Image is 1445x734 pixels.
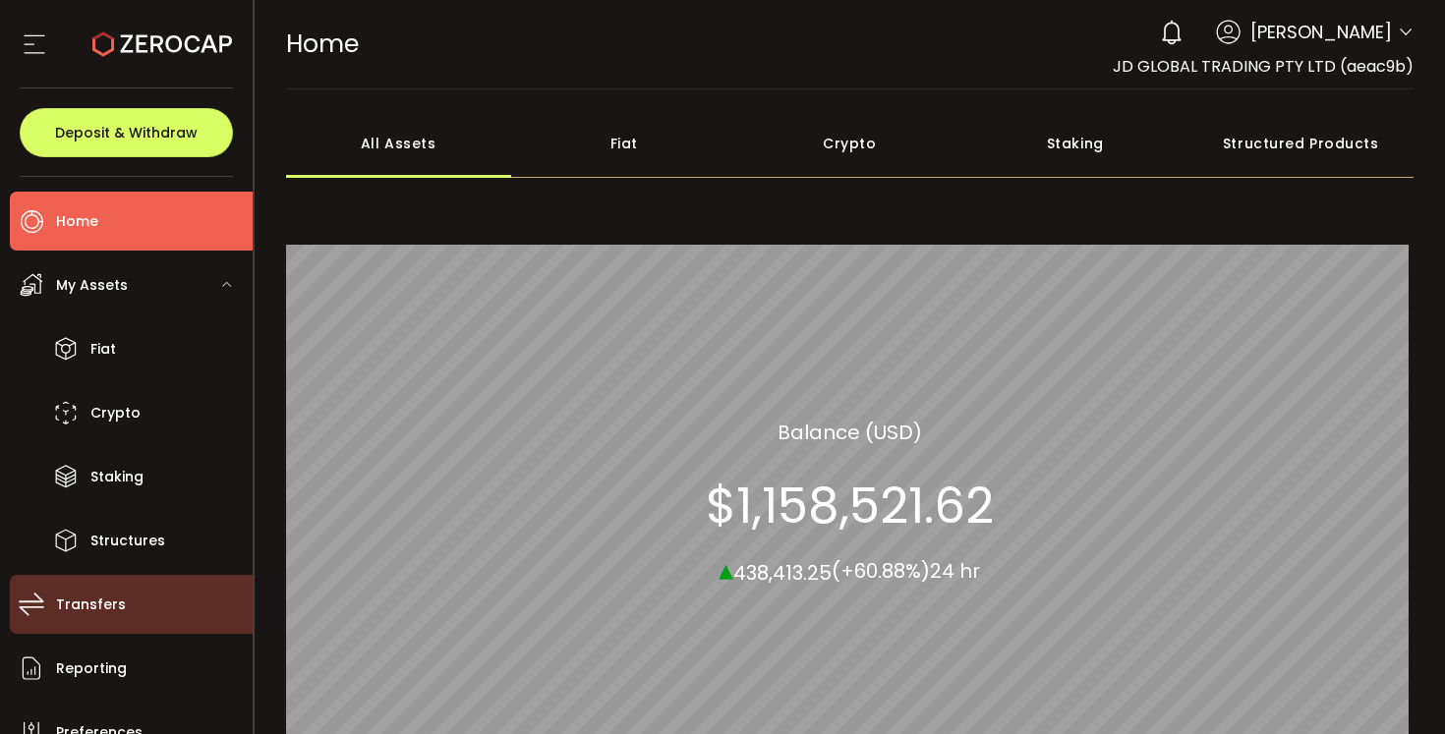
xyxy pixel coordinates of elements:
button: Deposit & Withdraw [20,108,233,157]
span: Transfers [56,591,126,619]
span: Reporting [56,654,127,683]
span: Fiat [90,335,116,364]
span: My Assets [56,271,128,300]
section: $1,158,521.62 [706,476,994,535]
span: Home [286,27,359,61]
span: [PERSON_NAME] [1250,19,1392,45]
span: Deposit & Withdraw [55,126,198,140]
span: JD GLOBAL TRADING PTY LTD (aeac9b) [1113,55,1414,78]
span: Home [56,207,98,236]
div: Structured Products [1188,109,1415,178]
span: 24 hr [930,557,980,585]
span: Staking [90,463,144,491]
span: 438,413.25 [733,558,832,586]
div: All Assets [286,109,512,178]
span: (+60.88%) [832,557,930,585]
span: ▴ [719,547,733,590]
div: Staking [962,109,1188,178]
span: Crypto [90,399,141,427]
iframe: Chat Widget [1347,640,1445,734]
span: Structures [90,527,165,555]
div: Fiat [511,109,737,178]
section: Balance (USD) [778,417,922,446]
div: Crypto [737,109,963,178]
